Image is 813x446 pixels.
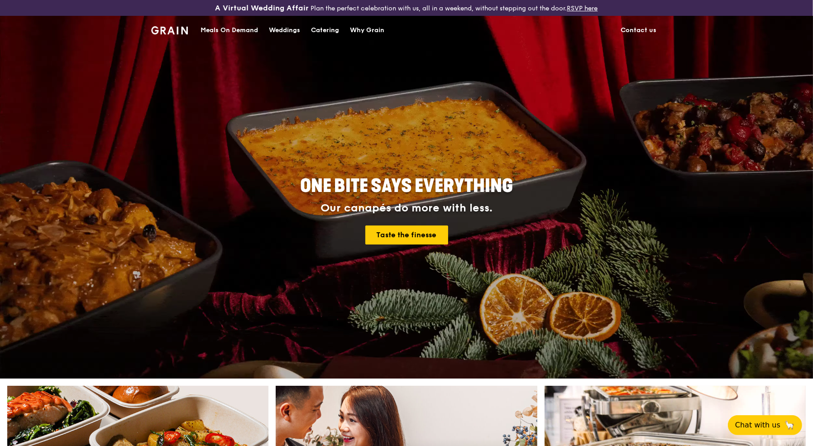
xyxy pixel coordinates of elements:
div: Catering [311,17,339,44]
button: Chat with us🦙 [728,415,802,435]
div: Our canapés do more with less. [244,202,569,215]
div: Meals On Demand [201,17,258,44]
img: Grain [151,26,188,34]
a: Why Grain [344,17,390,44]
a: Taste the finesse [365,225,448,245]
a: RSVP here [567,5,598,12]
h3: A Virtual Wedding Affair [215,4,309,13]
span: Chat with us [735,420,780,431]
a: Contact us [615,17,662,44]
div: Weddings [269,17,300,44]
a: Catering [306,17,344,44]
a: GrainGrain [151,16,188,43]
a: Weddings [263,17,306,44]
div: Plan the perfect celebration with us, all in a weekend, without stepping out the door. [146,4,667,13]
span: ONE BITE SAYS EVERYTHING [300,175,513,197]
div: Why Grain [350,17,384,44]
span: 🦙 [784,420,795,431]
